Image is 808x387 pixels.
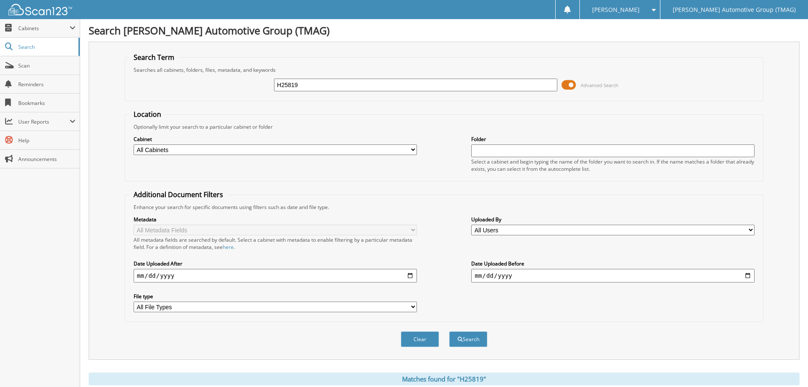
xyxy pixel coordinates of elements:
[89,23,800,37] h1: Search [PERSON_NAME] Automotive Group (TMAG)
[471,136,755,143] label: Folder
[18,137,75,144] span: Help
[134,136,417,143] label: Cabinet
[471,260,755,267] label: Date Uploaded Before
[18,62,75,69] span: Scan
[18,81,75,88] span: Reminders
[129,123,759,130] div: Optionally limit your search to a particular cabinet or folder
[401,331,439,347] button: Clear
[18,118,70,125] span: User Reports
[223,243,234,251] a: here
[89,373,800,385] div: Matches found for "H25819"
[129,203,759,211] div: Enhance your search for specific documents using filters such as date and file type.
[129,53,179,62] legend: Search Term
[129,110,165,119] legend: Location
[471,216,755,223] label: Uploaded By
[134,216,417,223] label: Metadata
[129,190,227,199] legend: Additional Document Filters
[18,25,70,32] span: Cabinets
[8,4,72,15] img: scan123-logo-white.svg
[449,331,487,347] button: Search
[134,269,417,282] input: start
[592,7,640,12] span: [PERSON_NAME]
[134,260,417,267] label: Date Uploaded After
[134,293,417,300] label: File type
[471,158,755,172] div: Select a cabinet and begin typing the name of the folder you want to search in. If the name match...
[581,82,618,88] span: Advanced Search
[471,269,755,282] input: end
[18,43,74,51] span: Search
[18,155,75,163] span: Announcements
[673,7,796,12] span: [PERSON_NAME] Automotive Group (TMAG)
[134,236,417,251] div: All metadata fields are searched by default. Select a cabinet with metadata to enable filtering b...
[129,66,759,73] div: Searches all cabinets, folders, files, metadata, and keywords
[18,99,75,107] span: Bookmarks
